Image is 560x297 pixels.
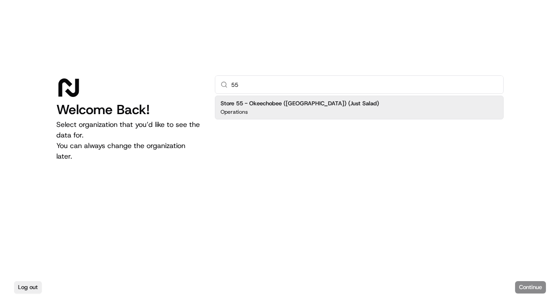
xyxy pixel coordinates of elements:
[56,102,201,118] h1: Welcome Back!
[231,76,498,93] input: Type to search...
[14,281,42,293] button: Log out
[221,100,379,108] h2: Store 55 - Okeechobee ([GEOGRAPHIC_DATA]) (Just Salad)
[56,119,201,162] p: Select organization that you’d like to see the data for. You can always change the organization l...
[221,108,248,115] p: Operations
[215,94,504,121] div: Suggestions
